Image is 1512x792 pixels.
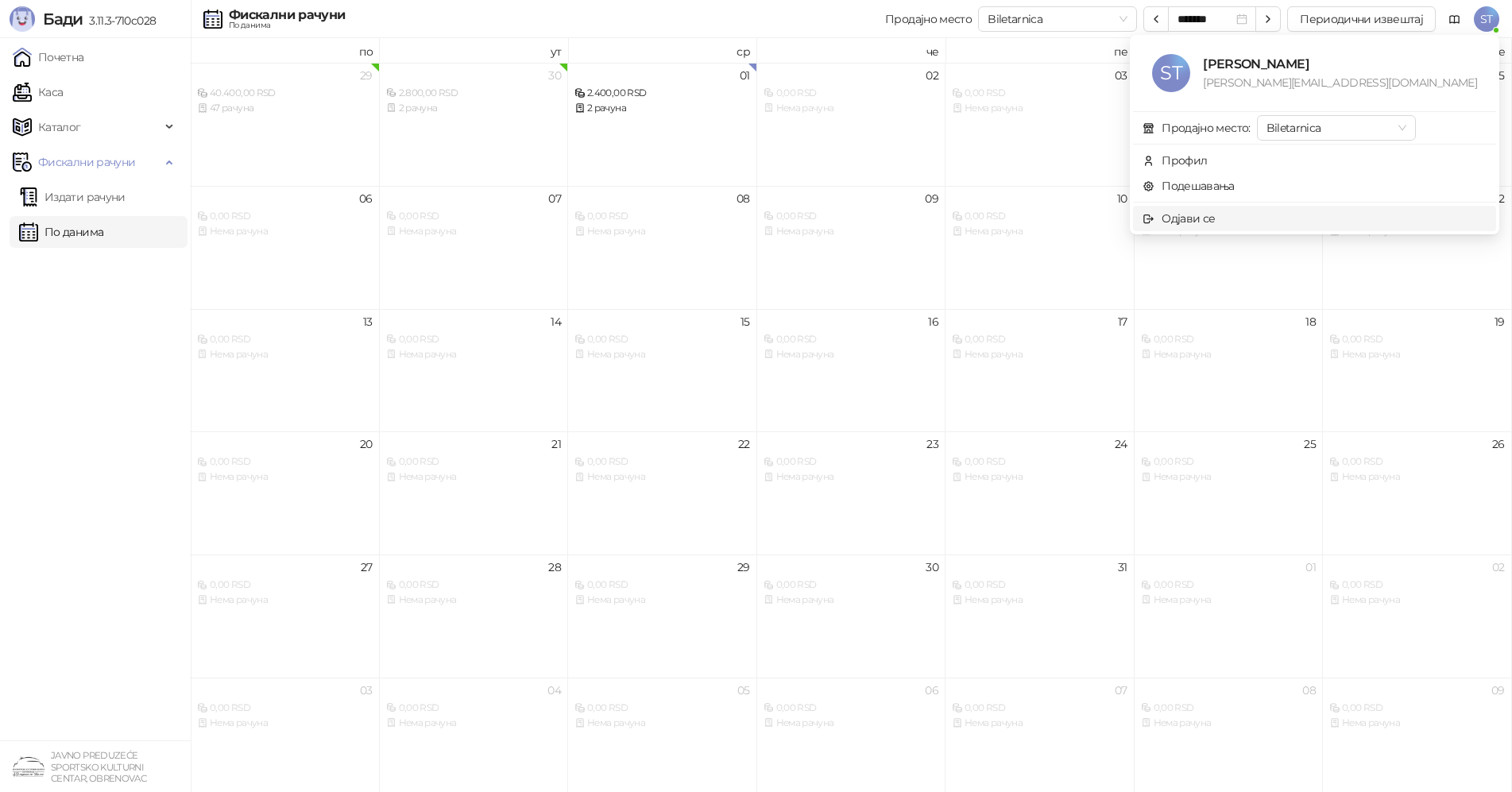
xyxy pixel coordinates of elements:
[925,193,938,204] div: 09
[945,554,1135,678] td: 2025-10-31
[952,701,1127,716] div: 0,00 RSD
[952,224,1127,239] div: Нема рачуна
[1135,431,1324,554] td: 2025-10-25
[191,431,380,554] td: 2025-10-20
[1152,54,1190,92] span: ST
[1323,431,1512,554] td: 2025-10-26
[1141,332,1317,347] div: 0,00 RSD
[1323,186,1512,309] td: 2025-10-12
[1492,70,1505,81] div: 05
[197,86,373,101] div: 40.400,00 RSD
[945,309,1135,432] td: 2025-10-17
[952,209,1127,224] div: 0,00 RSD
[1141,701,1317,716] div: 0,00 RSD
[952,716,1127,731] div: Нема рачуна
[10,6,35,32] img: Logo
[548,70,561,81] div: 30
[757,38,946,63] th: че
[757,554,946,678] td: 2025-10-30
[757,186,946,309] td: 2025-10-09
[38,146,135,178] span: Фискални рачуни
[1323,554,1512,678] td: 2025-11-02
[568,309,757,432] td: 2025-10-15
[952,593,1127,608] div: Нема рачуна
[1329,332,1505,347] div: 0,00 RSD
[386,224,562,239] div: Нема рачуна
[380,63,569,186] td: 2025-09-30
[1474,6,1499,32] span: ST
[197,454,373,469] div: 0,00 RSD
[13,76,63,108] a: Каса
[1305,562,1316,573] div: 01
[547,685,561,696] div: 04
[764,701,939,716] div: 0,00 RSD
[386,209,562,224] div: 0,00 RSD
[360,70,373,81] div: 29
[952,578,1127,593] div: 0,00 RSD
[945,186,1135,309] td: 2025-10-10
[1135,186,1324,309] td: 2025-10-11
[1143,179,1235,193] a: Подешавања
[1141,716,1317,731] div: Нема рачуна
[952,454,1127,469] div: 0,00 RSD
[574,209,750,224] div: 0,00 RSD
[574,86,750,101] div: 2.400,00 RSD
[386,716,562,731] div: Нема рачуна
[574,593,750,608] div: Нема рачуна
[926,438,938,450] div: 23
[1141,454,1317,469] div: 0,00 RSD
[741,316,750,327] div: 15
[380,186,569,309] td: 2025-10-07
[1287,6,1436,32] button: Периодични извештај
[764,716,939,731] div: Нема рачуна
[197,224,373,239] div: Нема рачуна
[386,101,562,116] div: 2 рачуна
[380,38,569,63] th: ут
[1115,438,1127,450] div: 24
[191,554,380,678] td: 2025-10-27
[1329,593,1505,608] div: Нема рачуна
[926,562,938,573] div: 30
[737,562,750,573] div: 29
[1304,438,1316,450] div: 25
[928,316,938,327] div: 16
[740,70,750,81] div: 01
[574,332,750,347] div: 0,00 RSD
[1492,562,1505,573] div: 02
[197,347,373,362] div: Нема рачуна
[757,63,946,186] td: 2025-10-02
[568,63,757,186] td: 2025-10-01
[359,193,373,204] div: 06
[386,347,562,362] div: Нема рачуна
[1141,593,1317,608] div: Нема рачуна
[1115,685,1127,696] div: 07
[952,347,1127,362] div: Нема рачуна
[380,431,569,554] td: 2025-10-21
[197,578,373,593] div: 0,00 RSD
[1266,116,1406,140] span: Biletarnica
[1323,309,1512,432] td: 2025-10-19
[191,63,380,186] td: 2025-09-29
[568,38,757,63] th: ср
[1491,685,1505,696] div: 09
[1162,119,1250,137] div: Продајно место:
[197,332,373,347] div: 0,00 RSD
[386,469,562,485] div: Нема рачуна
[380,309,569,432] td: 2025-10-14
[574,347,750,362] div: Нема рачуна
[191,186,380,309] td: 2025-10-06
[19,181,126,213] a: Издати рачуни
[764,224,939,239] div: Нема рачуна
[764,578,939,593] div: 0,00 RSD
[363,316,373,327] div: 13
[952,86,1127,101] div: 0,00 RSD
[1141,347,1317,362] div: Нема рачуна
[1162,210,1215,227] div: Одјави се
[885,14,972,25] div: Продајно место
[1115,70,1127,81] div: 03
[945,38,1135,63] th: пе
[925,685,938,696] div: 06
[1302,685,1316,696] div: 08
[1329,716,1505,731] div: Нема рачуна
[1329,578,1505,593] div: 0,00 RSD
